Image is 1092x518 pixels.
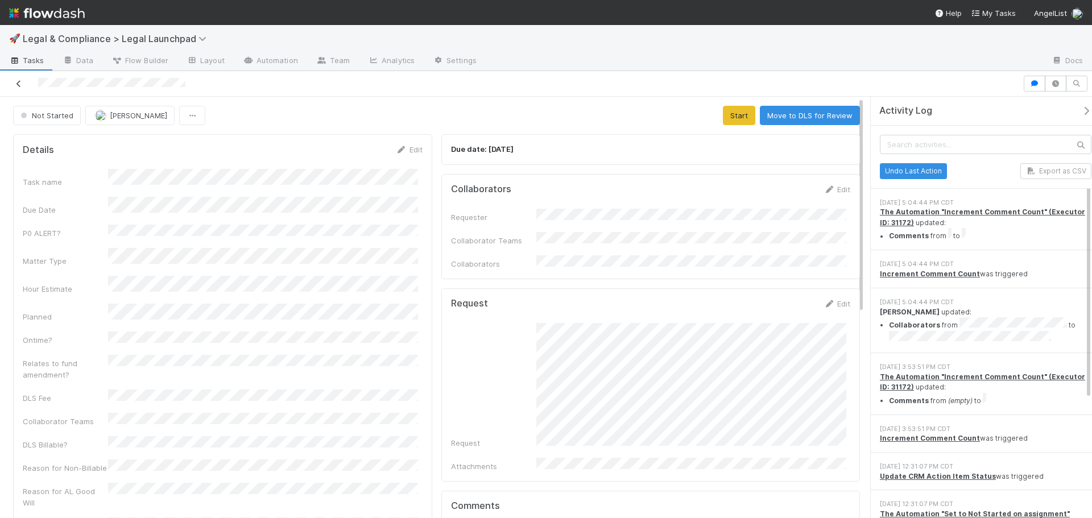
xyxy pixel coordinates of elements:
[880,259,1091,269] div: [DATE] 5:04:44 PM CDT
[1043,52,1092,71] a: Docs
[880,163,947,179] button: Undo Last Action
[23,358,108,380] div: Relates to fund amendment?
[307,52,359,71] a: Team
[23,33,212,44] span: Legal & Compliance > Legal Launchpad
[23,334,108,346] div: Ontime?
[889,317,1091,345] li: from to
[111,55,168,66] span: Flow Builder
[880,434,980,442] a: Increment Comment Count
[760,106,860,125] button: Move to DLS for Review
[23,283,108,295] div: Hour Estimate
[1034,9,1067,18] span: AngelList
[13,106,81,125] button: Not Started
[451,437,536,449] div: Request
[23,227,108,239] div: P0 ALERT?
[880,207,1091,242] div: updated:
[880,208,1085,226] a: The Automation "Increment Comment Count" (Executor ID: 31172)
[880,424,1091,434] div: [DATE] 3:53:51 PM CDT
[9,3,85,23] img: logo-inverted-e16ddd16eac7371096b0.svg
[451,461,536,472] div: Attachments
[424,52,486,71] a: Settings
[95,110,106,121] img: avatar_ba76ddef-3fd0-4be4-9bc3-126ad567fcd5.png
[23,462,108,474] div: Reason for Non-Billable
[359,52,424,71] a: Analytics
[177,52,234,71] a: Layout
[451,184,511,195] h5: Collaborators
[889,396,929,405] strong: Comments
[110,111,167,120] span: [PERSON_NAME]
[880,135,1091,154] input: Search activities...
[880,297,1091,307] div: [DATE] 5:04:44 PM CDT
[23,439,108,450] div: DLS Billable?
[880,433,1091,444] div: was triggered
[23,176,108,188] div: Task name
[971,9,1016,18] span: My Tasks
[971,7,1016,19] a: My Tasks
[889,232,929,241] strong: Comments
[102,52,177,71] a: Flow Builder
[723,106,755,125] button: Start
[23,144,54,156] h5: Details
[23,255,108,267] div: Matter Type
[880,308,940,316] strong: [PERSON_NAME]
[824,299,850,308] a: Edit
[234,52,307,71] a: Automation
[23,311,108,322] div: Planned
[889,393,1091,407] li: from to
[23,416,108,427] div: Collaborator Teams
[880,307,1091,345] div: updated:
[880,499,1091,509] div: [DATE] 12:31:07 PM CDT
[451,258,536,270] div: Collaborators
[880,362,1091,372] div: [DATE] 3:53:51 PM CDT
[880,462,1091,471] div: [DATE] 12:31:07 PM CDT
[1020,163,1091,179] button: Export as CSV
[85,106,175,125] button: [PERSON_NAME]
[396,145,423,154] a: Edit
[889,321,940,329] strong: Collaborators
[880,471,1091,482] div: was triggered
[23,204,108,216] div: Due Date
[880,269,1091,279] div: was triggered
[948,396,973,405] em: (empty)
[880,270,980,278] a: Increment Comment Count
[451,298,488,309] h5: Request
[9,55,44,66] span: Tasks
[934,7,962,19] div: Help
[23,392,108,404] div: DLS Fee
[889,228,1091,242] li: from to
[880,372,1085,391] a: The Automation "Increment Comment Count" (Executor ID: 31172)
[880,372,1091,407] div: updated:
[9,34,20,43] span: 🚀
[880,472,996,480] a: Update CRM Action Item Status
[53,52,102,71] a: Data
[879,105,932,117] span: Activity Log
[880,198,1091,208] div: [DATE] 5:04:44 PM CDT
[451,212,536,223] div: Requester
[451,144,514,154] strong: Due date: [DATE]
[451,500,851,512] h5: Comments
[18,111,73,120] span: Not Started
[23,486,108,508] div: Reason for AL Good Will
[824,185,850,194] a: Edit
[1072,8,1083,19] img: avatar_ba76ddef-3fd0-4be4-9bc3-126ad567fcd5.png
[451,235,536,246] div: Collaborator Teams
